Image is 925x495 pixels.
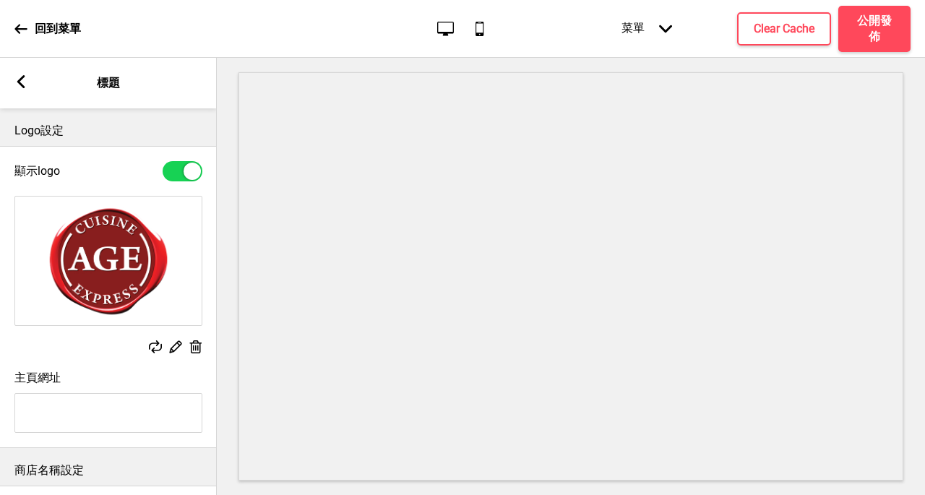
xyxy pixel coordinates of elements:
[838,6,911,52] button: 公開發佈
[737,12,831,46] button: Clear Cache
[14,462,202,478] p: 商店名稱設定
[15,197,202,325] img: Image
[14,9,81,48] a: 回到菜單
[14,164,60,179] label: 顯示logo
[14,371,61,384] label: 主頁網址
[97,75,120,91] p: 標題
[607,7,687,51] div: 菜單
[754,21,814,37] h4: Clear Cache
[853,13,896,45] h4: 公開發佈
[14,123,202,139] p: Logo設定
[35,21,81,37] p: 回到菜單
